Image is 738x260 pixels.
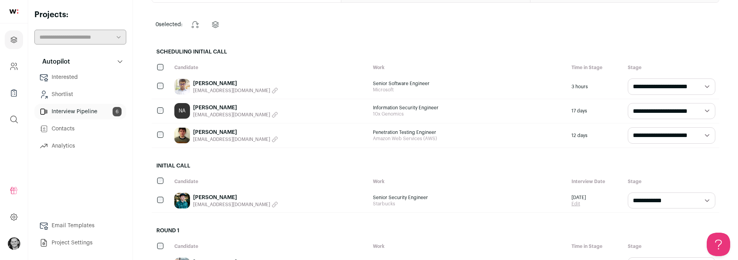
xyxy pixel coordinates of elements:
div: Stage [624,239,719,253]
a: Company Lists [5,84,23,102]
div: Work [369,239,568,253]
img: 1066b175d50e3768a1bd275923e1aa60a441e0495af38ea0fdf0dfdfc2095d35 [174,128,190,143]
div: 17 days [568,99,624,123]
a: Shortlist [34,87,126,102]
button: [EMAIL_ADDRESS][DOMAIN_NAME] [193,112,278,118]
a: Company and ATS Settings [5,57,23,76]
span: 6 [113,107,122,116]
div: 3 hours [568,75,624,99]
span: Amazon Web Services (AWS) [373,135,564,142]
button: [EMAIL_ADDRESS][DOMAIN_NAME] [193,87,278,94]
iframe: Help Scout Beacon - Open [707,233,730,256]
div: 12 days [568,123,624,148]
div: Stage [624,175,719,189]
div: Interview Date [568,175,624,189]
span: Microsoft [373,87,564,93]
img: 03fbe0ca05640539719bc74e382d02136e034fa46b5bd75bf0d06159736fb2e4.jpg [174,79,190,94]
a: Project Settings [34,235,126,251]
a: NA [174,103,190,119]
span: [DATE] [571,194,586,201]
span: [EMAIL_ADDRESS][DOMAIN_NAME] [193,112,270,118]
h2: Projects: [34,9,126,20]
a: [PERSON_NAME] [193,104,278,112]
a: [PERSON_NAME] [193,80,278,87]
span: selected: [156,21,183,28]
img: bfb2ca2dd67ab80a1f2b00e16267ddccfa1fe04e02c71cb40b605ceb1bf5f94f.jpg [174,193,190,208]
div: Work [369,175,568,189]
span: [EMAIL_ADDRESS][DOMAIN_NAME] [193,201,270,208]
h2: Scheduling Initial Call [152,43,719,61]
a: Analytics [34,138,126,154]
span: Senior Security Engineer [373,194,564,201]
span: 10x Genomics [373,111,564,117]
a: Projects [5,30,23,49]
div: Candidate [170,175,369,189]
div: Time in Stage [568,239,624,253]
button: [EMAIL_ADDRESS][DOMAIN_NAME] [193,201,278,208]
h2: Initial Call [152,157,719,175]
div: Candidate [170,61,369,75]
span: 0 [156,22,159,27]
button: Open dropdown [8,237,20,250]
a: [PERSON_NAME] [193,194,278,201]
a: Interview Pipeline6 [34,104,126,119]
span: [EMAIL_ADDRESS][DOMAIN_NAME] [193,87,270,94]
a: Contacts [34,121,126,137]
a: [PERSON_NAME] [193,128,278,136]
img: 1798315-medium_jpg [8,237,20,250]
div: Time in Stage [568,61,624,75]
span: Information Security Engineer [373,105,564,111]
h2: Round 1 [152,222,719,239]
button: [EMAIL_ADDRESS][DOMAIN_NAME] [193,136,278,142]
span: [EMAIL_ADDRESS][DOMAIN_NAME] [193,136,270,142]
div: Work [369,61,568,75]
span: Senior Software Engineer [373,80,564,87]
a: Interested [34,69,126,85]
div: Candidate [170,239,369,253]
a: Email Templates [34,218,126,233]
img: wellfound-shorthand-0d5821cbd27db2630d0214b213865d53afaa358527fdda9d0ea32b1df1b89c2c.svg [9,9,18,14]
div: Stage [624,61,719,75]
span: Starbucks [373,201,564,207]
span: Penetration Testing Engineer [373,129,564,135]
button: Autopilot [34,54,126,69]
p: Autopilot [38,57,70,66]
a: Edit [571,201,586,207]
